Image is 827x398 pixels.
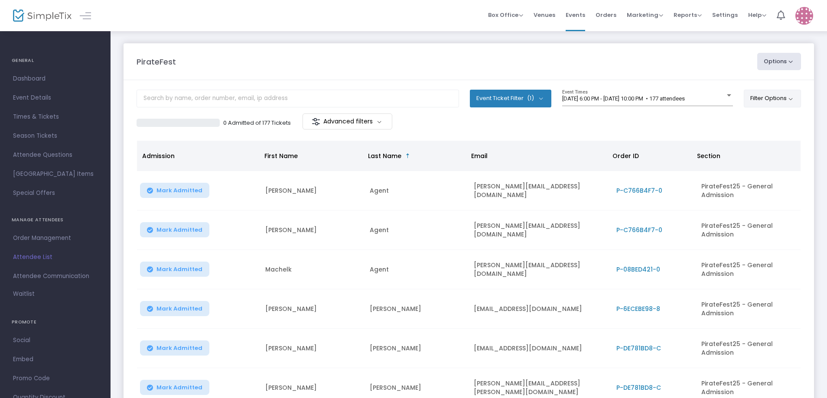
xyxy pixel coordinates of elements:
td: [PERSON_NAME] [260,289,365,329]
span: Marketing [627,11,663,19]
td: [PERSON_NAME] [365,289,469,329]
span: Sortable [404,152,411,159]
span: P-08BED421-0 [616,265,660,274]
span: Mark Admitted [156,345,202,352]
td: [PERSON_NAME] [260,171,365,210]
span: Last Name [368,152,401,160]
button: Filter Options [744,90,801,107]
td: PirateFest25 - General Admission [696,289,801,329]
span: Attendee List [13,252,98,263]
p: 0 Admitted of 177 Tickets [223,119,291,127]
span: Dashboard [13,73,98,84]
span: Mark Admitted [156,227,202,233]
span: Order ID [612,152,639,160]
h4: GENERAL [12,52,99,69]
span: Event Details [13,92,98,104]
span: First Name [264,152,298,160]
td: [PERSON_NAME] [260,329,365,368]
m-button: Advanced filters [303,113,392,129]
m-panel-title: PirateFest [137,56,176,68]
span: P-6ECEBE98-8 [616,304,660,313]
td: [PERSON_NAME][EMAIL_ADDRESS][DOMAIN_NAME] [469,250,611,289]
td: [EMAIL_ADDRESS][DOMAIN_NAME] [469,289,611,329]
td: [PERSON_NAME] [365,329,469,368]
span: Embed [13,354,98,365]
span: Mark Admitted [156,305,202,312]
span: [GEOGRAPHIC_DATA] Items [13,168,98,180]
span: P-C766B4F7-0 [616,226,662,234]
span: Settings [712,4,738,26]
span: Admission [142,152,175,160]
span: Venues [534,4,555,26]
span: P-DE781BD8-C [616,383,661,392]
input: Search by name, order number, email, ip address [137,90,459,107]
button: Mark Admitted [140,301,209,316]
span: Orders [596,4,616,26]
td: [EMAIL_ADDRESS][DOMAIN_NAME] [469,329,611,368]
td: PirateFest25 - General Admission [696,210,801,250]
span: Events [566,4,585,26]
span: Attendee Communication [13,271,98,282]
span: Reports [674,11,702,19]
h4: PROMOTE [12,314,99,331]
button: Mark Admitted [140,262,209,277]
td: Agent [365,171,469,210]
span: Mark Admitted [156,187,202,194]
h4: MANAGE ATTENDEES [12,211,99,229]
td: PirateFest25 - General Admission [696,250,801,289]
button: Mark Admitted [140,183,209,198]
td: PirateFest25 - General Admission [696,171,801,210]
td: [PERSON_NAME] [260,210,365,250]
span: Mark Admitted [156,266,202,273]
span: Attendee Questions [13,149,98,161]
span: P-DE781BD8-C [616,344,661,353]
span: Promo Code [13,373,98,384]
td: [PERSON_NAME][EMAIL_ADDRESS][DOMAIN_NAME] [469,210,611,250]
span: Special Offers [13,188,98,199]
button: Event Ticket Filter(1) [470,90,551,107]
span: Season Tickets [13,130,98,142]
span: Email [471,152,488,160]
span: Box Office [488,11,523,19]
span: [DATE] 6:00 PM - [DATE] 10:00 PM • 177 attendees [562,95,685,102]
span: Waitlist [13,290,35,298]
span: Help [748,11,766,19]
span: Social [13,335,98,346]
td: Agent [365,250,469,289]
td: Agent [365,210,469,250]
span: P-C766B4F7-0 [616,186,662,195]
td: Machelk [260,250,365,289]
button: Mark Admitted [140,222,209,237]
button: Mark Admitted [140,380,209,395]
td: [PERSON_NAME][EMAIL_ADDRESS][DOMAIN_NAME] [469,171,611,210]
td: PirateFest25 - General Admission [696,329,801,368]
img: filter [312,117,320,126]
span: (1) [527,95,534,102]
span: Mark Admitted [156,384,202,391]
button: Mark Admitted [140,340,209,356]
span: Order Management [13,233,98,244]
span: Times & Tickets [13,111,98,123]
span: Section [697,152,720,160]
button: Options [757,53,801,70]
